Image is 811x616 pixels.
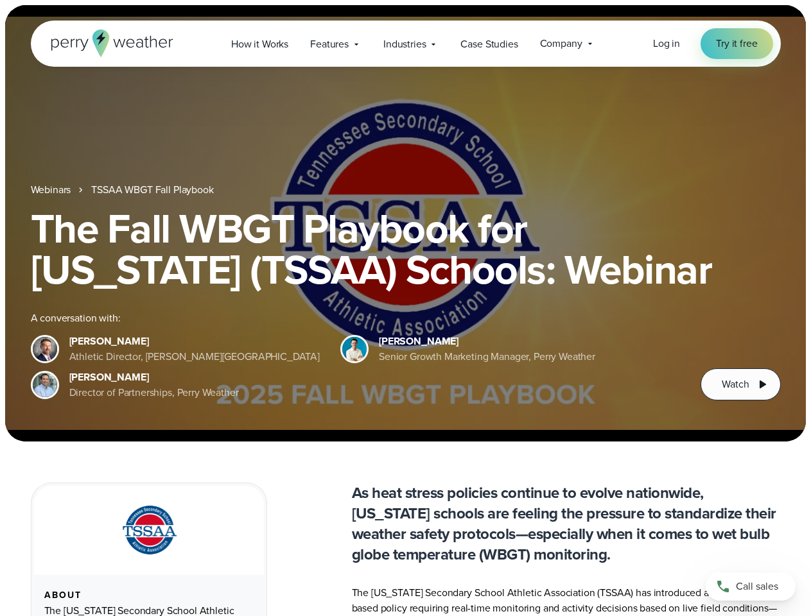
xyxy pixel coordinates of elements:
[653,36,680,51] a: Log in
[540,36,582,51] span: Company
[106,501,192,560] img: TSSAA-Tennessee-Secondary-School-Athletic-Association.svg
[449,31,528,57] a: Case Studies
[91,182,213,198] a: TSSAA WBGT Fall Playbook
[342,337,367,361] img: Spencer Patton, Perry Weather
[31,182,781,198] nav: Breadcrumb
[383,37,426,52] span: Industries
[69,349,320,364] div: Athletic Director, [PERSON_NAME][GEOGRAPHIC_DATA]
[44,590,254,601] div: About
[69,370,239,385] div: [PERSON_NAME]
[701,368,780,400] button: Watch
[33,373,57,397] img: Jeff Wood
[460,37,518,52] span: Case Studies
[736,579,778,594] span: Call sales
[33,337,57,361] img: Brian Wyatt
[310,37,349,52] span: Features
[722,377,749,392] span: Watch
[31,182,71,198] a: Webinars
[31,208,781,290] h1: The Fall WBGT Playbook for [US_STATE] (TSSAA) Schools: Webinar
[31,311,681,326] div: A conversation with:
[716,36,757,51] span: Try it free
[231,37,288,52] span: How it Works
[701,28,772,59] a: Try it free
[69,385,239,400] div: Director of Partnerships, Perry Weather
[69,334,320,349] div: [PERSON_NAME]
[220,31,299,57] a: How it Works
[706,572,796,601] a: Call sales
[352,483,781,565] p: As heat stress policies continue to evolve nationwide, [US_STATE] schools are feeling the pressur...
[379,349,595,364] div: Senior Growth Marketing Manager, Perry Weather
[379,334,595,349] div: [PERSON_NAME]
